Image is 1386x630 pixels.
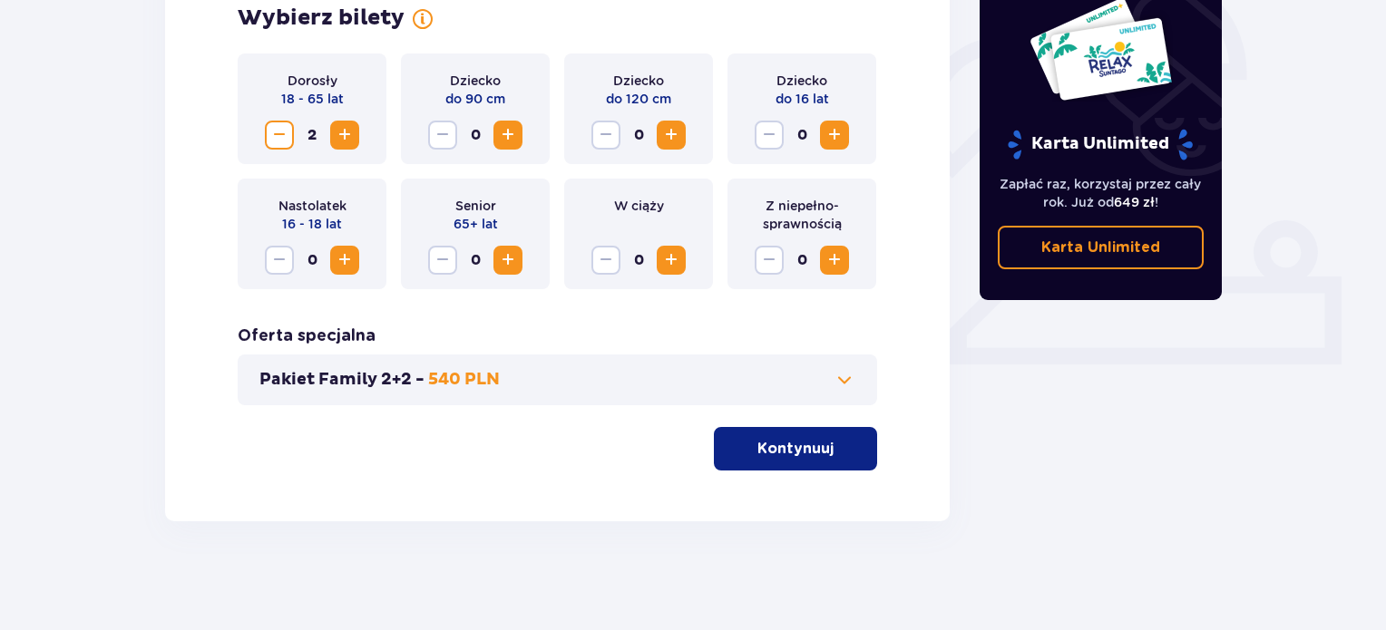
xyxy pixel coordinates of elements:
span: 0 [461,246,490,275]
span: 2 [298,121,327,150]
button: Zmniejsz [591,121,620,150]
span: 0 [787,246,816,275]
p: do 120 cm [606,90,671,108]
p: 65+ lat [454,215,498,233]
button: Zwiększ [657,246,686,275]
p: Z niepełno­sprawnością [742,197,862,233]
p: Dziecko [776,72,827,90]
p: Dorosły [288,72,337,90]
span: 0 [624,246,653,275]
button: Zmniejsz [265,121,294,150]
button: Zwiększ [493,246,522,275]
p: Zapłać raz, korzystaj przez cały rok. Już od ! [998,175,1205,211]
button: Zmniejsz [265,246,294,275]
button: Zwiększ [657,121,686,150]
h3: Oferta specjalna [238,325,376,347]
p: do 16 lat [776,90,829,108]
p: Nastolatek [278,197,346,215]
p: 540 PLN [428,369,500,391]
p: Senior [455,197,496,215]
p: Karta Unlimited [1041,237,1160,257]
button: Zwiększ [493,121,522,150]
button: Zmniejsz [428,121,457,150]
p: Dziecko [613,72,664,90]
button: Zwiększ [330,121,359,150]
p: do 90 cm [445,90,505,108]
button: Pakiet Family 2+2 -540 PLN [259,369,855,391]
button: Zwiększ [820,121,849,150]
p: 18 - 65 lat [281,90,344,108]
p: Dziecko [450,72,501,90]
p: Karta Unlimited [1006,129,1195,160]
span: 0 [624,121,653,150]
button: Zmniejsz [755,121,784,150]
button: Zmniejsz [428,246,457,275]
button: Zwiększ [820,246,849,275]
button: Zmniejsz [755,246,784,275]
span: 649 zł [1114,195,1155,209]
span: 0 [298,246,327,275]
p: W ciąży [614,197,664,215]
a: Karta Unlimited [998,226,1205,269]
p: Kontynuuj [757,439,834,459]
h2: Wybierz bilety [238,5,405,32]
span: 0 [461,121,490,150]
button: Zmniejsz [591,246,620,275]
span: 0 [787,121,816,150]
p: Pakiet Family 2+2 - [259,369,425,391]
button: Zwiększ [330,246,359,275]
p: 16 - 18 lat [282,215,342,233]
button: Kontynuuj [714,427,877,470]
